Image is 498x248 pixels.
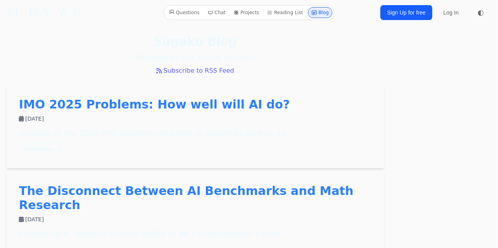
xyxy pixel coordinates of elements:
[473,5,489,20] button: ◐
[19,127,372,138] div: Analysis of the 2025 IMO problems and how AI should be able to do
[204,7,229,18] a: Chat
[19,143,66,156] a: Read more
[19,97,290,111] a: IMO 2025 Problems: How well will AI do?
[6,7,36,18] i: SU\G
[19,115,372,123] div: [DATE]
[19,184,354,212] a: The Disconnect Between AI Benchmarks and Math Research
[19,228,372,239] div: Evaluating AI systems on their ability to be a mathematical copilot
[54,7,80,18] i: /K·U
[439,6,463,20] a: Log In
[19,215,372,223] div: [DATE]
[264,7,306,18] a: Reading List
[6,35,384,49] h1: Sugaku Blog
[380,5,432,20] a: Sign Up for free
[308,7,333,18] a: Blog
[6,66,384,75] a: Subscribe to RSS Feed
[230,7,262,18] a: Projects
[6,52,384,63] p: Musings on the future of math
[166,7,203,18] a: Questions
[478,9,484,16] span: ◐
[6,6,80,20] a: SU\G(𝔸)/K·U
